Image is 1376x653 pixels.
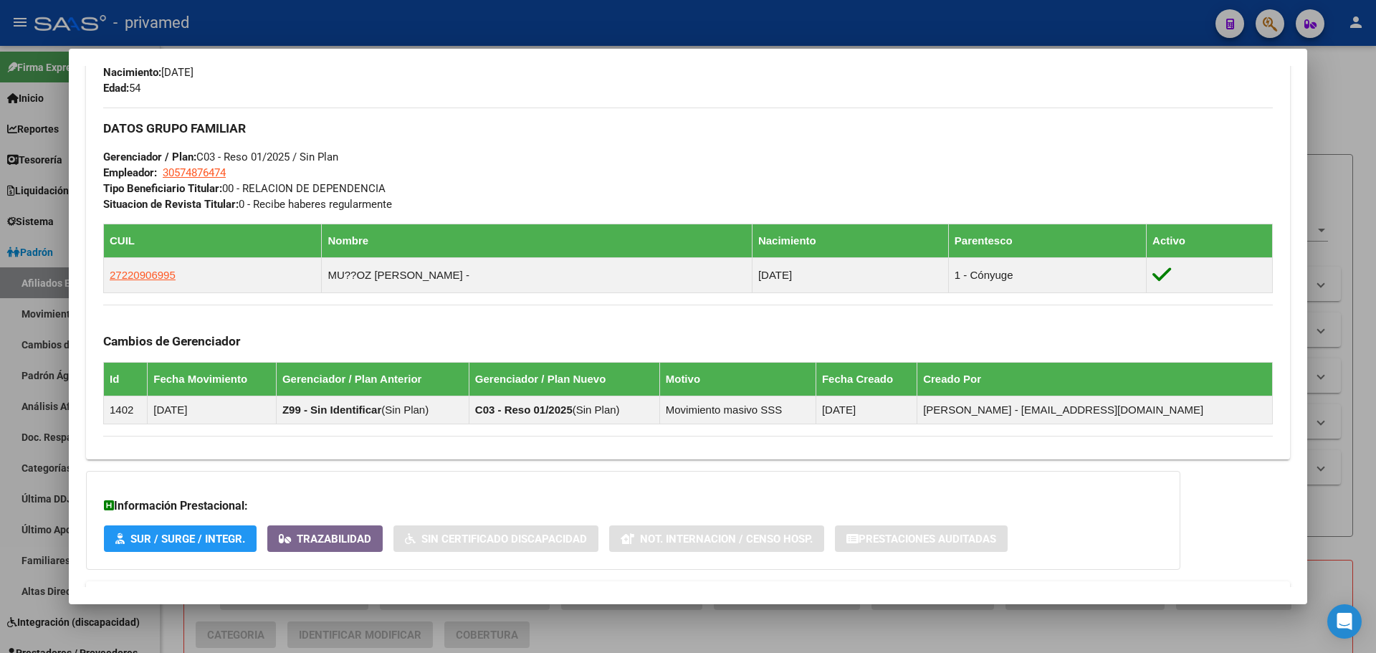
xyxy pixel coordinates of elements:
span: Sin Plan [385,404,425,416]
th: Gerenciador / Plan Nuevo [469,362,659,396]
span: 27220906995 [110,269,176,281]
button: Prestaciones Auditadas [835,525,1008,552]
span: 00 - RELACION DE DEPENDENCIA [103,182,386,195]
span: Prestaciones Auditadas [859,533,996,545]
th: Fecha Movimiento [148,362,277,396]
button: SUR / SURGE / INTEGR. [104,525,257,552]
strong: Tipo Beneficiario Titular: [103,182,222,195]
span: C03 - Reso 01/2025 / Sin Plan [103,151,338,163]
strong: Gerenciador / Plan: [103,151,196,163]
td: Movimiento masivo SSS [659,396,816,424]
strong: C03 - Reso 01/2025 [475,404,573,416]
strong: Nacimiento: [103,66,161,79]
span: Not. Internacion / Censo Hosp. [640,533,813,545]
th: Parentesco [948,224,1146,257]
th: Gerenciador / Plan Anterior [276,362,469,396]
h3: DATOS GRUPO FAMILIAR [103,120,1273,136]
th: Fecha Creado [816,362,917,396]
td: [DATE] [816,396,917,424]
th: Nacimiento [752,224,948,257]
button: Not. Internacion / Censo Hosp. [609,525,824,552]
td: 1402 [104,396,148,424]
td: ( ) [276,396,469,424]
span: 0 - Recibe haberes regularmente [103,198,392,211]
td: [DATE] [148,396,277,424]
span: Sin Plan [576,404,616,416]
strong: Empleador: [103,166,157,179]
mat-expansion-panel-header: Aportes y Contribuciones del Afiliado: 20221675062 [86,581,1290,616]
h3: Información Prestacional: [104,497,1162,515]
td: [DATE] [752,257,948,292]
button: Sin Certificado Discapacidad [393,525,598,552]
button: Trazabilidad [267,525,383,552]
td: 1 - Cónyuge [948,257,1146,292]
span: SUR / SURGE / INTEGR. [130,533,245,545]
th: Motivo [659,362,816,396]
div: Open Intercom Messenger [1327,604,1362,639]
span: 54 [103,82,140,95]
span: [DATE] [103,66,193,79]
th: CUIL [104,224,322,257]
span: Trazabilidad [297,533,371,545]
strong: Z99 - Sin Identificar [282,404,381,416]
strong: Situacion de Revista Titular: [103,198,239,211]
td: MU??OZ [PERSON_NAME] - [322,257,752,292]
strong: Edad: [103,82,129,95]
th: Nombre [322,224,752,257]
h3: Cambios de Gerenciador [103,333,1273,349]
th: Activo [1147,224,1273,257]
td: ( ) [469,396,659,424]
th: Creado Por [917,362,1273,396]
th: Id [104,362,148,396]
td: [PERSON_NAME] - [EMAIL_ADDRESS][DOMAIN_NAME] [917,396,1273,424]
span: Sin Certificado Discapacidad [421,533,587,545]
span: 30574876474 [163,166,226,179]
